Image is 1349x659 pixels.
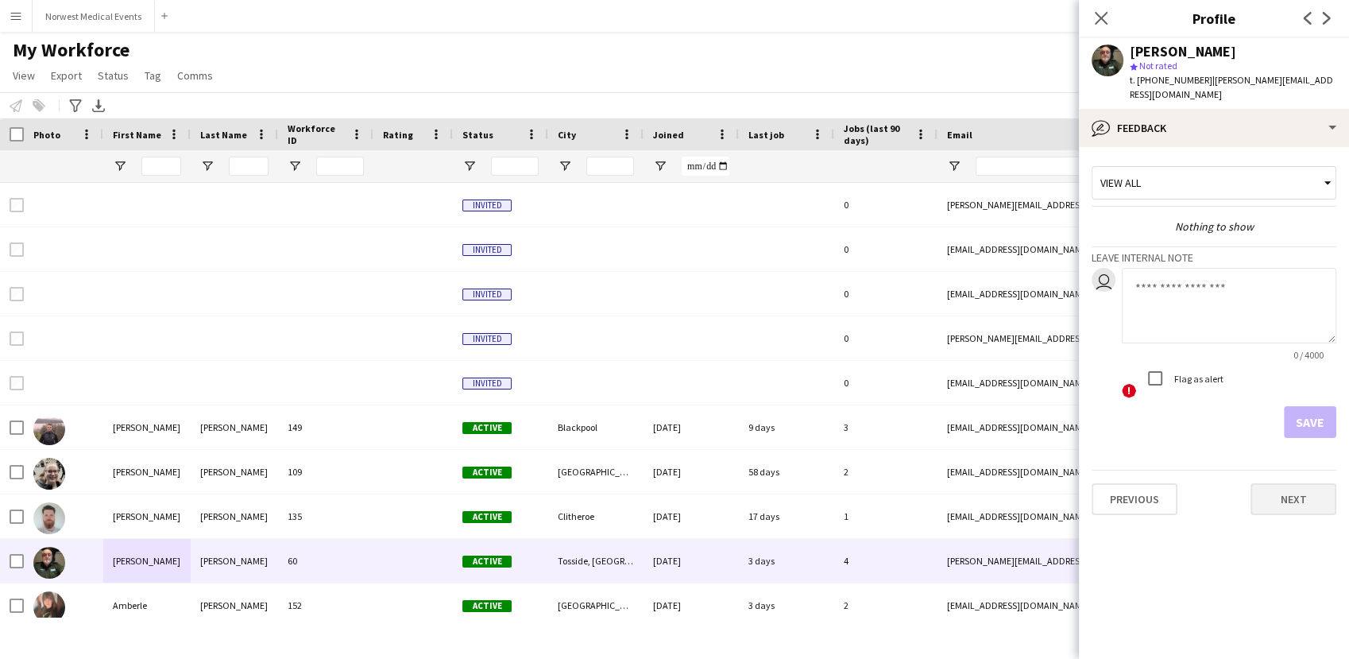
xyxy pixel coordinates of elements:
[682,157,729,176] input: Joined Filter Input
[491,157,539,176] input: Status Filter Input
[548,583,644,627] div: [GEOGRAPHIC_DATA]
[113,159,127,173] button: Open Filter Menu
[462,467,512,479] span: Active
[33,1,155,32] button: Norwest Medical Events
[462,159,477,173] button: Open Filter Menu
[1092,483,1177,515] button: Previous
[644,539,739,583] div: [DATE]
[462,511,512,523] span: Active
[288,122,345,146] span: Workforce ID
[739,539,834,583] div: 3 days
[278,494,373,538] div: 135
[103,450,191,494] div: [PERSON_NAME]
[1171,373,1223,385] label: Flag as alert
[937,539,1255,583] div: [PERSON_NAME][EMAIL_ADDRESS][DOMAIN_NAME]
[739,450,834,494] div: 58 days
[103,539,191,583] div: [PERSON_NAME]
[103,405,191,449] div: [PERSON_NAME]
[462,600,512,612] span: Active
[177,68,213,83] span: Comms
[1079,109,1349,147] div: Feedback
[191,583,278,627] div: [PERSON_NAME]
[10,331,24,346] input: Row Selection is disabled for this row (unchecked)
[548,405,644,449] div: Blackpool
[653,159,667,173] button: Open Filter Menu
[947,129,972,141] span: Email
[937,450,1255,494] div: [EMAIL_ADDRESS][DOMAIN_NAME]
[462,129,493,141] span: Status
[644,494,739,538] div: [DATE]
[937,583,1255,627] div: [EMAIL_ADDRESS][DOMAIN_NAME]
[739,494,834,538] div: 17 days
[141,157,181,176] input: First Name Filter Input
[834,361,937,405] div: 0
[937,316,1255,360] div: [PERSON_NAME][EMAIL_ADDRESS][DOMAIN_NAME]
[278,405,373,449] div: 149
[548,494,644,538] div: Clitheroe
[33,547,65,579] img: Alexander Murphy
[10,242,24,257] input: Row Selection is disabled for this row (unchecked)
[1130,45,1236,59] div: [PERSON_NAME]
[13,68,35,83] span: View
[33,129,60,141] span: Photo
[462,289,512,300] span: Invited
[739,583,834,627] div: 3 days
[548,450,644,494] div: [GEOGRAPHIC_DATA]
[1122,384,1136,398] span: !
[1100,176,1141,190] span: View all
[191,450,278,494] div: [PERSON_NAME]
[316,157,364,176] input: Workforce ID Filter Input
[548,539,644,583] div: Tosside, [GEOGRAPHIC_DATA]
[145,68,161,83] span: Tag
[1130,74,1212,86] span: t. [PHONE_NUMBER]
[1079,8,1349,29] h3: Profile
[13,38,129,62] span: My Workforce
[191,405,278,449] div: [PERSON_NAME]
[1092,219,1336,234] div: Nothing to show
[748,129,784,141] span: Last job
[834,227,937,271] div: 0
[33,502,65,534] img: Alex Poulson
[462,333,512,345] span: Invited
[937,183,1255,227] div: [PERSON_NAME][EMAIL_ADDRESS][DOMAIN_NAME]
[739,405,834,449] div: 9 days
[89,96,108,115] app-action-btn: Export XLSX
[113,129,161,141] span: First Name
[834,494,937,538] div: 1
[558,129,576,141] span: City
[834,450,937,494] div: 2
[1139,60,1177,72] span: Not rated
[51,68,82,83] span: Export
[937,405,1255,449] div: [EMAIL_ADDRESS][DOMAIN_NAME]
[1281,349,1336,361] span: 0 / 4000
[10,376,24,390] input: Row Selection is disabled for this row (unchecked)
[98,68,129,83] span: Status
[834,583,937,627] div: 2
[937,227,1255,271] div: [EMAIL_ADDRESS][DOMAIN_NAME]
[278,583,373,627] div: 152
[10,287,24,301] input: Row Selection is disabled for this row (unchecked)
[937,361,1255,405] div: [EMAIL_ADDRESS][DOMAIN_NAME]
[103,583,191,627] div: Amberle
[462,422,512,434] span: Active
[6,65,41,86] a: View
[462,556,512,568] span: Active
[834,316,937,360] div: 0
[462,200,512,211] span: Invited
[33,458,65,490] img: Aimee Johnson
[834,183,937,227] div: 0
[138,65,168,86] a: Tag
[200,129,247,141] span: Last Name
[653,129,684,141] span: Joined
[66,96,85,115] app-action-btn: Advanced filters
[462,378,512,390] span: Invited
[1250,483,1336,515] button: Next
[191,539,278,583] div: [PERSON_NAME]
[644,450,739,494] div: [DATE]
[644,583,739,627] div: [DATE]
[834,539,937,583] div: 4
[937,272,1255,316] div: [EMAIL_ADDRESS][DOMAIN_NAME]
[1130,74,1333,100] span: | [PERSON_NAME][EMAIL_ADDRESS][DOMAIN_NAME]
[976,157,1246,176] input: Email Filter Input
[200,159,215,173] button: Open Filter Menu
